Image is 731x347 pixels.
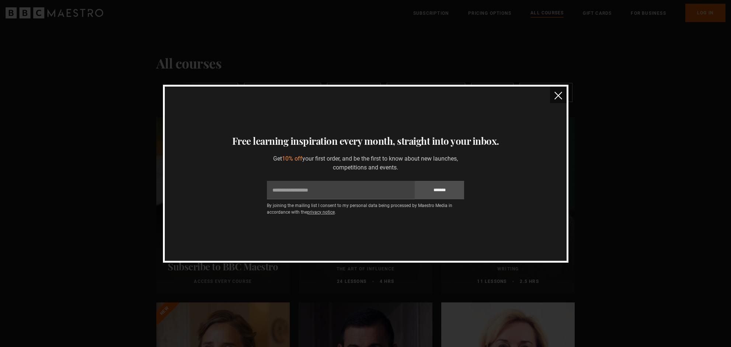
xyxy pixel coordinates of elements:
[174,134,558,148] h3: Free learning inspiration every month, straight into your inbox.
[282,155,302,162] span: 10% off
[550,87,567,103] button: close
[267,202,464,215] p: By joining the mailing list I consent to my personal data being processed by Maestro Media in acc...
[307,210,335,215] a: privacy notice
[267,154,464,172] p: Get your first order, and be the first to know about new launches, competitions and events.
